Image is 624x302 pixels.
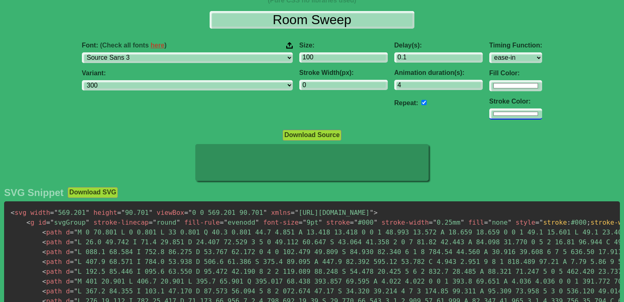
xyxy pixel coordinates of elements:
[74,248,78,256] span: "
[263,219,299,226] span: font-size
[298,219,303,226] span: =
[86,219,90,226] span: "
[149,219,180,226] span: round
[70,238,74,246] span: =
[42,277,62,285] span: path
[100,42,167,49] span: (Check all fonts )
[86,209,90,216] span: "
[42,238,46,246] span: <
[354,219,358,226] span: "
[93,209,117,216] span: height
[11,209,27,216] span: svg
[429,219,433,226] span: =
[149,219,153,226] span: =
[42,248,62,256] span: path
[484,219,511,226] span: none
[220,219,259,226] span: evenodd
[66,228,70,236] span: d
[210,11,414,29] input: Input Text Here
[66,248,70,256] span: d
[291,209,373,216] span: [URL][DOMAIN_NAME]
[54,209,58,216] span: "
[157,209,184,216] span: viewBox
[299,69,388,77] label: Stroke Width(px):
[255,219,259,226] span: "
[42,238,62,246] span: path
[295,209,299,216] span: "
[286,42,293,49] img: Upload your font
[66,277,70,285] span: d
[224,219,228,226] span: "
[151,42,165,49] a: here
[153,219,157,226] span: "
[433,219,437,226] span: "
[149,209,153,216] span: "
[184,209,188,216] span: =
[74,268,78,275] span: "
[373,219,378,226] span: "
[489,98,542,105] label: Stroke Color:
[394,52,483,63] input: 0.1s
[176,219,181,226] span: "
[535,219,543,226] span: ="
[508,219,512,226] span: "
[394,80,483,90] input: auto
[42,248,46,256] span: <
[350,219,354,226] span: =
[46,219,50,226] span: =
[74,277,78,285] span: "
[74,238,78,246] span: "
[117,209,153,216] span: 90.701
[42,268,62,275] span: path
[42,228,62,236] span: path
[184,219,220,226] span: fill-rule
[543,219,567,226] span: stroke
[66,238,70,246] span: d
[66,268,70,275] span: d
[394,42,483,49] label: Delay(s):
[50,219,54,226] span: "
[42,287,62,295] span: path
[382,219,429,226] span: stroke-width
[70,258,74,266] span: =
[489,70,542,77] label: Fill Color:
[42,228,46,236] span: <
[488,219,492,226] span: "
[50,209,54,216] span: =
[489,42,542,49] label: Timing Function:
[66,287,70,295] span: d
[220,219,224,226] span: =
[42,258,46,266] span: <
[70,287,74,295] span: =
[460,219,464,226] span: "
[38,219,46,226] span: id
[82,42,167,49] span: Font:
[4,187,63,198] h2: SVG Snippet
[271,209,291,216] span: xmlns
[70,277,74,285] span: =
[298,219,322,226] span: 9pt
[421,100,427,105] input: auto
[184,209,267,216] span: 0 0 569.201 90.701
[70,268,74,275] span: =
[70,228,74,236] span: =
[263,209,267,216] span: "
[74,258,78,266] span: "
[373,209,378,216] span: >
[66,258,70,266] span: d
[394,69,483,77] label: Animation duration(s):
[50,209,89,216] span: 569.201
[121,209,125,216] span: "
[394,99,418,106] label: Repeat:
[299,80,388,90] input: 2px
[299,52,388,63] input: 100
[46,219,90,226] span: svgGroup
[319,219,323,226] span: "
[42,287,46,295] span: <
[27,219,31,226] span: <
[70,248,74,256] span: =
[74,287,78,295] span: "
[303,219,307,226] span: "
[42,268,46,275] span: <
[429,219,464,226] span: 0.25mm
